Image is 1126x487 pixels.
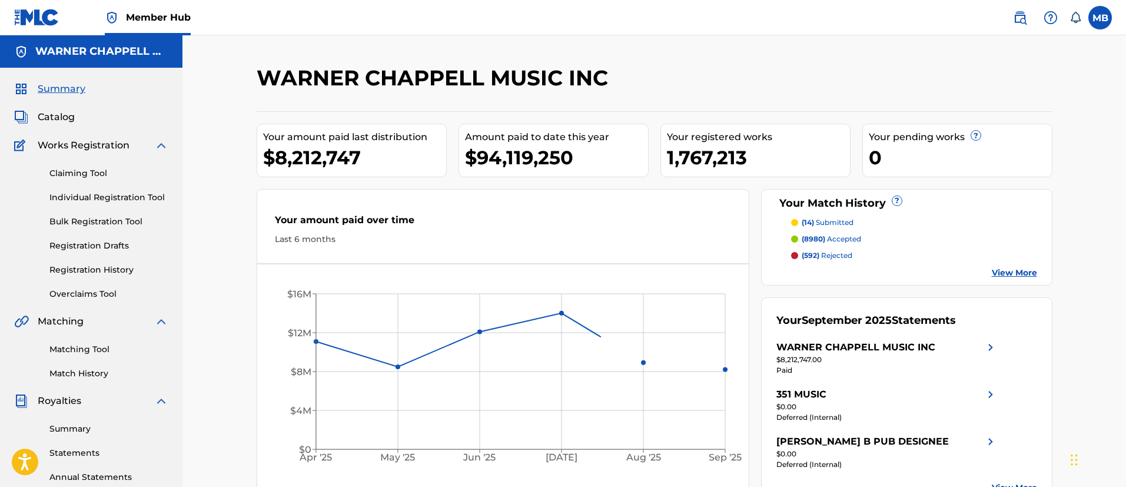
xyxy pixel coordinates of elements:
[275,233,732,246] div: Last 6 months
[14,82,28,96] img: Summary
[14,314,29,329] img: Matching
[802,234,825,243] span: (8980)
[971,131,981,140] span: ?
[869,144,1052,171] div: 0
[49,167,168,180] a: Claiming Tool
[776,435,998,470] a: [PERSON_NAME] B PUB DESIGNEEright chevron icon$0.00Deferred (Internal)
[776,365,998,376] div: Paid
[49,191,168,204] a: Individual Registration Tool
[49,367,168,380] a: Match History
[791,234,1037,244] a: (8980) accepted
[14,82,85,96] a: SummarySummary
[126,11,191,24] span: Member Hub
[38,110,75,124] span: Catalog
[667,130,850,144] div: Your registered works
[667,144,850,171] div: 1,767,213
[802,217,853,228] p: submitted
[546,452,577,463] tspan: [DATE]
[1071,442,1078,478] div: Drag
[463,452,496,463] tspan: Jun '25
[802,250,852,261] p: rejected
[49,240,168,252] a: Registration Drafts
[791,250,1037,261] a: (592) rejected
[49,471,168,483] a: Annual Statements
[38,138,129,153] span: Works Registration
[984,387,998,402] img: right chevron icon
[802,251,819,260] span: (592)
[14,138,29,153] img: Works Registration
[49,447,168,459] a: Statements
[802,218,814,227] span: (14)
[154,138,168,153] img: expand
[49,288,168,300] a: Overclaims Tool
[14,9,59,26] img: MLC Logo
[776,459,998,470] div: Deferred (Internal)
[38,314,84,329] span: Matching
[287,289,311,300] tspan: $16M
[992,267,1037,279] a: View More
[465,130,648,144] div: Amount paid to date this year
[1067,430,1126,487] iframe: Chat Widget
[776,355,998,365] div: $8,212,747.00
[288,327,311,339] tspan: $12M
[1088,6,1112,29] div: User Menu
[154,394,168,408] img: expand
[14,110,75,124] a: CatalogCatalog
[263,144,446,171] div: $8,212,747
[776,340,998,376] a: WARNER CHAPPELL MUSIC INCright chevron icon$8,212,747.00Paid
[465,144,648,171] div: $94,119,250
[380,452,415,463] tspan: May '25
[802,314,892,327] span: September 2025
[38,394,81,408] span: Royalties
[14,45,28,59] img: Accounts
[105,11,119,25] img: Top Rightsholder
[1044,11,1058,25] img: help
[776,435,949,449] div: [PERSON_NAME] B PUB DESIGNEE
[776,412,998,423] div: Deferred (Internal)
[984,435,998,449] img: right chevron icon
[776,196,1037,211] div: Your Match History
[49,423,168,435] a: Summary
[869,130,1052,144] div: Your pending works
[35,45,168,58] h5: WARNER CHAPPELL MUSIC INC
[776,402,998,412] div: $0.00
[275,213,732,233] div: Your amount paid over time
[776,313,956,329] div: Your Statements
[776,387,998,423] a: 351 MUSICright chevron icon$0.00Deferred (Internal)
[1039,6,1062,29] div: Help
[49,343,168,356] a: Matching Tool
[776,387,826,402] div: 351 MUSIC
[49,216,168,228] a: Bulk Registration Tool
[257,65,614,91] h2: WARNER CHAPPELL MUSIC INC
[299,444,311,455] tspan: $0
[154,314,168,329] img: expand
[263,130,446,144] div: Your amount paid last distribution
[1069,12,1081,24] div: Notifications
[626,452,661,463] tspan: Aug '25
[709,452,742,463] tspan: Sep '25
[290,405,311,416] tspan: $4M
[984,340,998,355] img: right chevron icon
[14,394,28,408] img: Royalties
[299,452,332,463] tspan: Apr '25
[1013,11,1027,25] img: search
[776,449,998,459] div: $0.00
[291,366,311,377] tspan: $8M
[1008,6,1032,29] a: Public Search
[38,82,85,96] span: Summary
[892,196,902,206] span: ?
[49,264,168,276] a: Registration History
[802,234,861,244] p: accepted
[791,217,1037,228] a: (14) submitted
[776,340,935,355] div: WARNER CHAPPELL MUSIC INC
[14,110,28,124] img: Catalog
